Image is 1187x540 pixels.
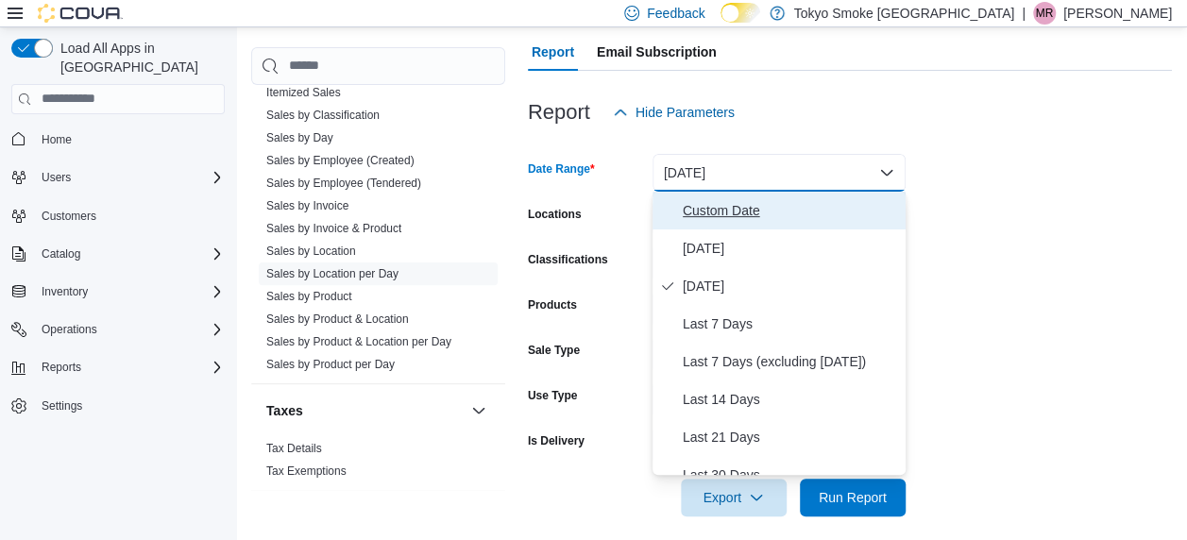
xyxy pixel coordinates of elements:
[266,358,395,371] a: Sales by Product per Day
[1063,2,1172,25] p: [PERSON_NAME]
[528,207,582,222] label: Locations
[266,312,409,327] span: Sales by Product & Location
[251,437,505,490] div: Taxes
[266,221,401,236] span: Sales by Invoice & Product
[4,241,232,267] button: Catalog
[266,267,398,280] a: Sales by Location per Day
[4,126,232,153] button: Home
[42,360,81,375] span: Reports
[42,398,82,413] span: Settings
[266,86,341,99] a: Itemized Sales
[42,284,88,299] span: Inventory
[266,464,347,478] a: Tax Exemptions
[653,192,906,475] div: Select listbox
[800,479,906,516] button: Run Report
[38,4,123,23] img: Cova
[266,464,347,479] span: Tax Exemptions
[266,442,322,455] a: Tax Details
[683,237,898,260] span: [DATE]
[34,166,78,189] button: Users
[4,316,232,343] button: Operations
[34,204,225,228] span: Customers
[532,33,574,71] span: Report
[683,426,898,448] span: Last 21 Days
[34,128,79,151] a: Home
[683,388,898,411] span: Last 14 Days
[4,354,232,380] button: Reports
[528,433,585,448] label: Is Delivery
[42,209,96,224] span: Customers
[528,343,580,358] label: Sale Type
[34,280,95,303] button: Inventory
[11,118,225,469] nav: Complex example
[681,479,787,516] button: Export
[266,85,341,100] span: Itemized Sales
[266,244,356,259] span: Sales by Location
[683,350,898,373] span: Last 7 Days (excluding [DATE])
[266,335,451,348] a: Sales by Product & Location per Day
[42,322,97,337] span: Operations
[266,290,352,303] a: Sales by Product
[34,356,89,379] button: Reports
[266,198,348,213] span: Sales by Invoice
[721,23,721,24] span: Dark Mode
[266,401,303,420] h3: Taxes
[1033,2,1056,25] div: Mariana Reimer
[34,243,88,265] button: Catalog
[266,222,401,235] a: Sales by Invoice & Product
[42,246,80,262] span: Catalog
[266,401,464,420] button: Taxes
[34,318,225,341] span: Operations
[34,395,90,417] a: Settings
[42,170,71,185] span: Users
[636,103,735,122] span: Hide Parameters
[692,479,775,516] span: Export
[794,2,1015,25] p: Tokyo Smoke [GEOGRAPHIC_DATA]
[266,245,356,258] a: Sales by Location
[34,280,225,303] span: Inventory
[34,318,105,341] button: Operations
[467,399,490,422] button: Taxes
[34,243,225,265] span: Catalog
[266,176,421,191] span: Sales by Employee (Tendered)
[34,127,225,151] span: Home
[819,488,887,507] span: Run Report
[4,278,232,305] button: Inventory
[266,199,348,212] a: Sales by Invoice
[653,154,906,192] button: [DATE]
[597,33,717,71] span: Email Subscription
[266,153,415,168] span: Sales by Employee (Created)
[4,392,232,419] button: Settings
[251,59,505,383] div: Sales
[266,154,415,167] a: Sales by Employee (Created)
[266,289,352,304] span: Sales by Product
[683,464,898,486] span: Last 30 Days
[34,356,225,379] span: Reports
[266,177,421,190] a: Sales by Employee (Tendered)
[4,202,232,229] button: Customers
[42,132,72,147] span: Home
[528,101,590,124] h3: Report
[1022,2,1026,25] p: |
[266,130,333,145] span: Sales by Day
[683,199,898,222] span: Custom Date
[528,388,577,403] label: Use Type
[4,164,232,191] button: Users
[34,166,225,189] span: Users
[266,131,333,144] a: Sales by Day
[528,161,595,177] label: Date Range
[647,4,704,23] span: Feedback
[683,275,898,297] span: [DATE]
[266,109,380,122] a: Sales by Classification
[34,205,104,228] a: Customers
[53,39,225,76] span: Load All Apps in [GEOGRAPHIC_DATA]
[34,394,225,417] span: Settings
[528,252,608,267] label: Classifications
[266,266,398,281] span: Sales by Location per Day
[266,312,409,326] a: Sales by Product & Location
[266,108,380,123] span: Sales by Classification
[528,297,577,312] label: Products
[266,441,322,456] span: Tax Details
[266,334,451,349] span: Sales by Product & Location per Day
[683,312,898,335] span: Last 7 Days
